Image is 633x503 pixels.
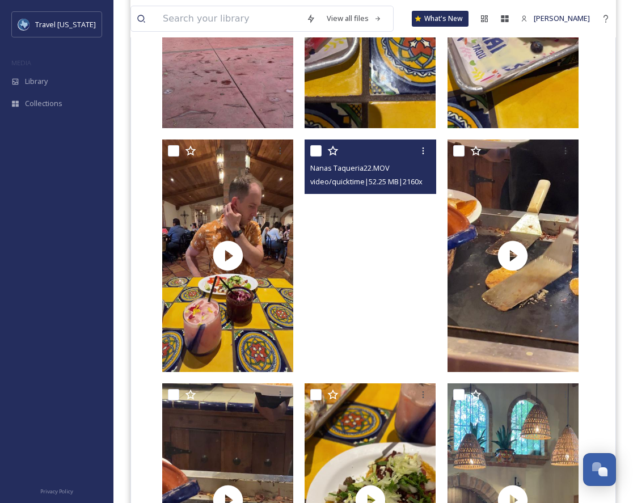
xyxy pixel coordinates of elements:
[515,7,596,29] a: [PERSON_NAME]
[534,13,590,23] span: [PERSON_NAME]
[448,140,579,373] img: thumbnail
[35,19,96,29] span: Travel [US_STATE]
[412,11,469,27] a: What's New
[321,7,387,29] a: View all files
[583,453,616,486] button: Open Chat
[40,484,73,497] a: Privacy Policy
[162,140,293,373] img: thumbnail
[310,163,390,173] span: Nanas Taqueria22.MOV
[18,19,29,30] img: images%20%281%29.jpeg
[11,58,31,67] span: MEDIA
[157,6,301,31] input: Search your library
[25,76,48,87] span: Library
[305,140,436,373] video: Nanas Taqueria22.MOV
[310,176,438,187] span: video/quicktime | 52.25 MB | 2160 x 3840
[25,98,62,109] span: Collections
[40,488,73,495] span: Privacy Policy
